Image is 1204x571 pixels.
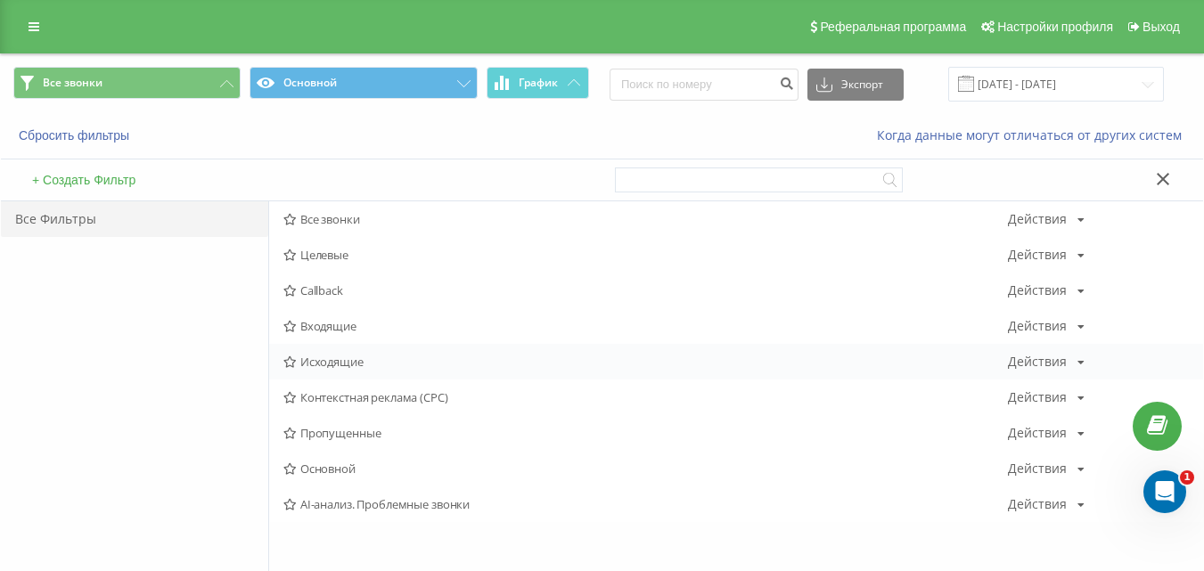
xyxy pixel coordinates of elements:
[43,76,102,90] span: Все звонки
[877,126,1191,143] a: Когда данные могут отличаться от других систем
[283,391,1008,404] span: Контекстная реклама (CPC)
[1008,213,1067,225] div: Действия
[283,213,1008,225] span: Все звонки
[820,20,966,34] span: Реферальная программа
[1008,249,1067,261] div: Действия
[519,77,558,89] span: График
[283,355,1008,368] span: Исходящие
[997,20,1113,34] span: Настройки профиля
[13,67,241,99] button: Все звонки
[283,320,1008,332] span: Входящие
[1008,320,1067,332] div: Действия
[1008,427,1067,439] div: Действия
[487,67,589,99] button: График
[1180,470,1194,485] span: 1
[27,172,141,188] button: + Создать Фильтр
[1008,462,1067,475] div: Действия
[1,201,268,237] div: Все Фильтры
[283,284,1008,297] span: Callback
[610,69,799,101] input: Поиск по номеру
[250,67,477,99] button: Основной
[283,427,1008,439] span: Пропущенные
[1008,284,1067,297] div: Действия
[1151,171,1176,190] button: Закрыть
[1008,355,1067,368] div: Действия
[1143,20,1180,34] span: Выход
[1008,391,1067,404] div: Действия
[283,249,1008,261] span: Целевые
[13,127,138,143] button: Сбросить фильтры
[283,498,1008,510] span: AI-анализ. Проблемные звонки
[1143,470,1186,513] iframe: Intercom live chat
[283,462,1008,475] span: Основной
[1008,498,1067,510] div: Действия
[807,69,904,101] button: Экспорт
